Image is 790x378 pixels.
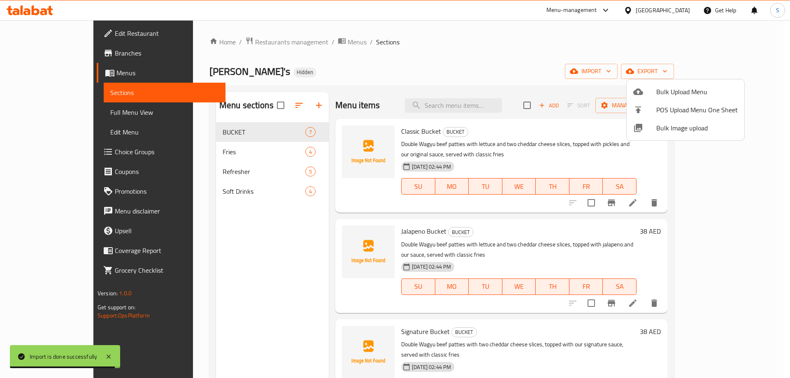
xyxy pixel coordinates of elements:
[627,101,744,119] li: POS Upload Menu One Sheet
[627,83,744,101] li: Upload bulk menu
[656,123,738,133] span: Bulk Image upload
[656,87,738,97] span: Bulk Upload Menu
[30,352,97,361] div: Import is done successfully
[656,105,738,115] span: POS Upload Menu One Sheet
